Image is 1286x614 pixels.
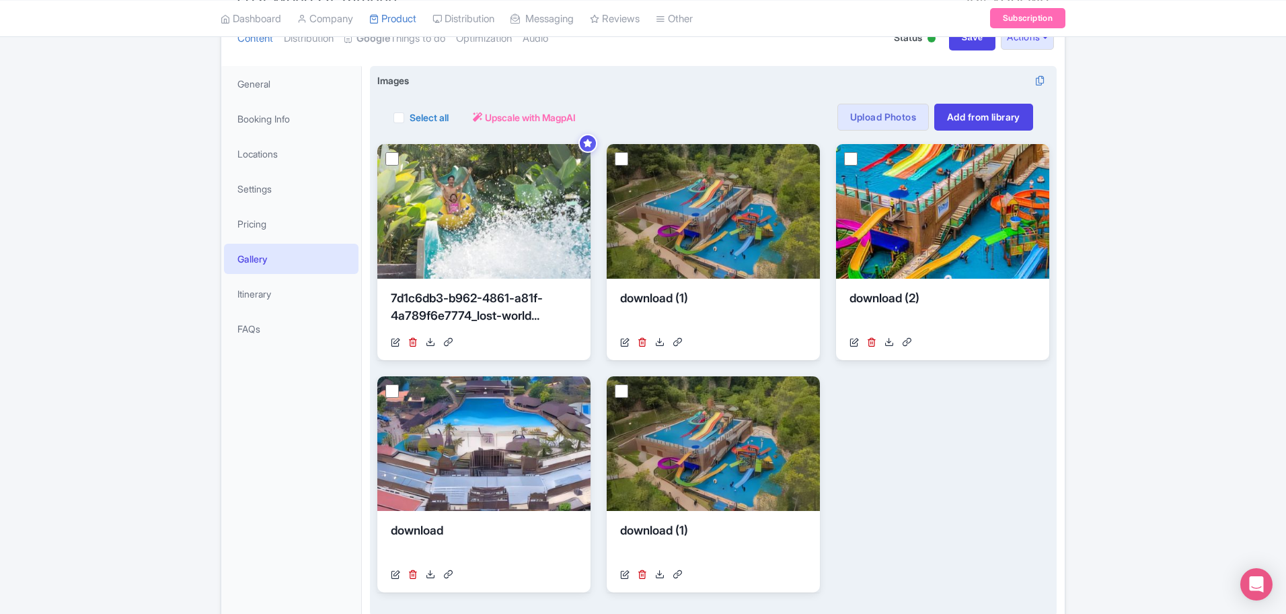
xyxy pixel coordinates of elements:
[934,104,1033,131] a: Add from library
[1001,25,1054,50] button: Actions
[224,104,358,134] a: Booking Info
[224,174,358,204] a: Settings
[849,289,1036,330] div: download (2)
[456,18,512,60] a: Optimization
[356,31,390,46] strong: Google
[485,110,576,125] span: Upscale with MagpAI
[224,139,358,169] a: Locations
[990,8,1065,28] a: Subscription
[410,110,449,125] label: Select all
[949,25,996,50] input: Save
[237,18,273,60] a: Content
[344,18,445,60] a: GoogleThings to do
[284,18,334,60] a: Distribution
[224,279,358,309] a: Itinerary
[1240,568,1273,601] div: Open Intercom Messenger
[925,29,938,50] div: Active
[391,522,577,562] div: download
[377,73,409,88] span: Images
[224,69,358,99] a: General
[620,289,806,330] div: download (1)
[224,244,358,274] a: Gallery
[894,30,922,44] span: Status
[523,18,548,60] a: Audio
[837,104,929,131] a: Upload Photos
[224,209,358,239] a: Pricing
[391,289,577,330] div: 7d1c6db3-b962-4861-a81f-4a789f6e7774_lost-world...
[473,110,576,125] a: Upscale with MagpAI
[224,314,358,344] a: FAQs
[620,522,806,562] div: download (1)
